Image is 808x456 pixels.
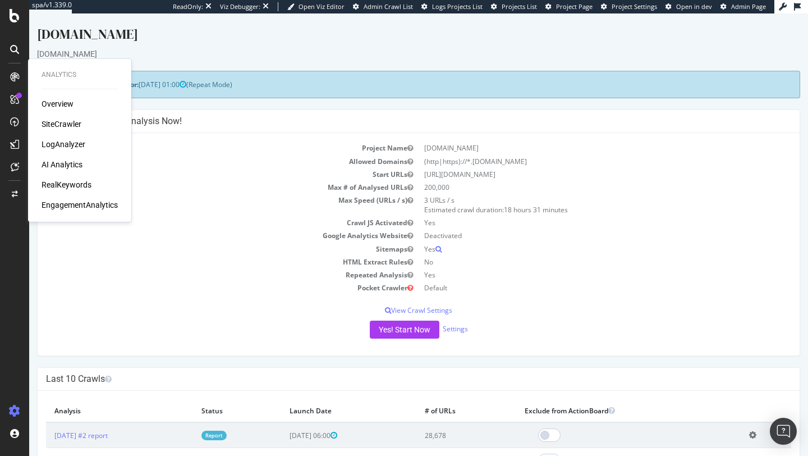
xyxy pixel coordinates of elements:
[353,2,413,11] a: Admin Crawl List
[389,142,762,154] td: (http|https)://*.[DOMAIN_NAME]
[173,2,203,11] div: ReadOnly:
[17,142,389,154] td: Allowed Domains
[17,66,109,76] strong: Next Launch Scheduled for:
[42,139,85,150] a: LogAnalyzer
[17,386,164,409] th: Analysis
[42,199,118,211] a: EngagementAnalytics
[287,2,345,11] a: Open Viz Editor
[252,386,387,409] th: Launch Date
[17,102,762,113] h4: Configure your New Analysis Now!
[720,2,766,11] a: Admin Page
[260,417,308,427] span: [DATE] 06:00
[341,307,410,325] button: Yes! Start Now
[42,98,74,110] a: Overview
[17,180,389,203] td: Max Speed (URLs / s)
[17,268,389,281] td: Pocket Crawler
[414,311,439,320] a: Settings
[17,154,389,167] td: Start URLs
[299,2,345,11] span: Open Viz Editor
[432,2,483,11] span: Logs Projects List
[389,180,762,203] td: 3 URLs / s Estimated crawl duration:
[387,409,487,435] td: 28,678
[389,154,762,167] td: [URL][DOMAIN_NAME]
[42,179,91,190] a: RealKeywords
[8,35,771,46] div: [DOMAIN_NAME]
[421,2,483,11] a: Logs Projects List
[17,255,389,268] td: Repeated Analysis
[42,159,82,170] a: AI Analytics
[220,2,260,11] div: Viz Debugger:
[172,417,198,427] a: Report
[387,386,487,409] th: # of URLs
[731,2,766,11] span: Admin Page
[17,216,389,229] td: Google Analytics Website
[17,203,389,216] td: Crawl JS Activated
[8,57,771,85] div: (Repeat Mode)
[109,66,157,76] span: [DATE] 01:00
[364,2,413,11] span: Admin Crawl List
[17,167,389,180] td: Max # of Analysed URLs
[770,418,797,445] div: Open Intercom Messenger
[17,229,389,242] td: Sitemaps
[42,70,118,80] div: Analytics
[389,216,762,229] td: Deactivated
[42,118,81,130] a: SiteCrawler
[612,2,657,11] span: Project Settings
[676,2,712,11] span: Open in dev
[164,386,252,409] th: Status
[389,242,762,255] td: No
[487,386,711,409] th: Exclude from ActionBoard
[601,2,657,11] a: Project Settings
[389,229,762,242] td: Yes
[545,2,593,11] a: Project Page
[17,292,762,302] p: View Crawl Settings
[389,203,762,216] td: Yes
[17,360,762,371] h4: Last 10 Crawls
[8,11,771,35] div: [DOMAIN_NAME]
[17,128,389,141] td: Project Name
[502,2,537,11] span: Projects List
[389,167,762,180] td: 200,000
[25,417,79,427] a: [DATE] #2 report
[389,268,762,281] td: Default
[17,242,389,255] td: HTML Extract Rules
[389,255,762,268] td: Yes
[389,128,762,141] td: [DOMAIN_NAME]
[475,191,539,201] span: 18 hours 31 minutes
[556,2,593,11] span: Project Page
[665,2,712,11] a: Open in dev
[491,2,537,11] a: Projects List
